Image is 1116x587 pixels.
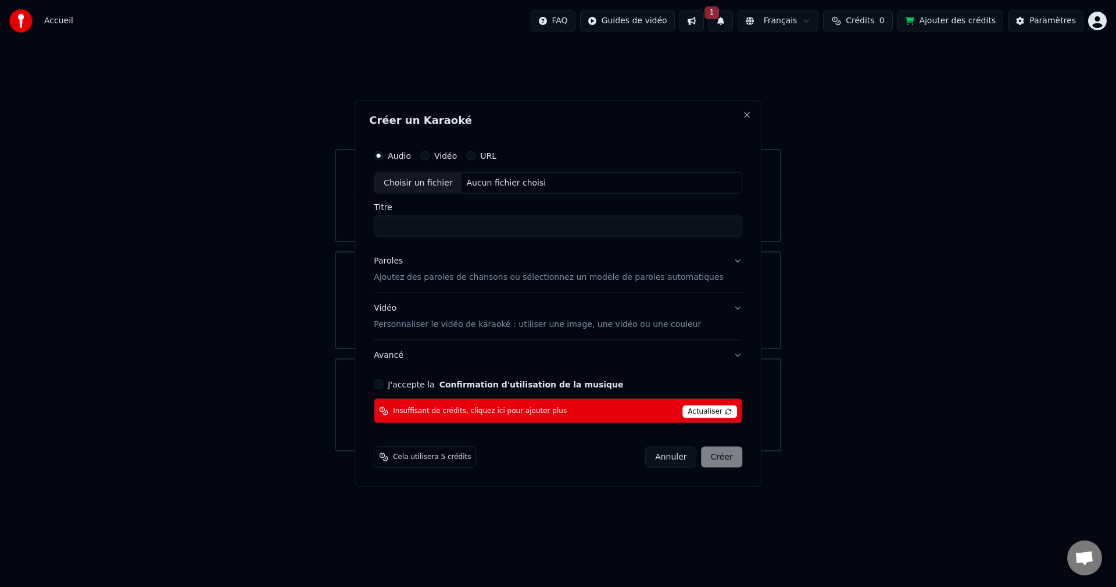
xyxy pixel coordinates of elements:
div: Aucun fichier choisi [462,177,551,188]
button: Annuler [645,447,696,468]
p: Ajoutez des paroles de chansons ou sélectionnez un modèle de paroles automatiques [374,272,724,283]
div: Paroles [374,255,403,267]
span: Cela utilisera 5 crédits [393,453,471,462]
div: Vidéo [374,303,701,330]
button: J'accepte la [439,380,624,389]
button: VidéoPersonnaliser le vidéo de karaoké : utiliser une image, une vidéo ou une couleur [374,293,742,340]
label: Vidéo [434,151,457,159]
span: Actualiser [682,405,737,418]
div: Choisir un fichier [374,172,462,193]
p: Personnaliser le vidéo de karaoké : utiliser une image, une vidéo ou une couleur [374,319,701,330]
span: Insuffisant de crédits, cliquez ici pour ajouter plus [393,406,567,415]
button: ParolesAjoutez des paroles de chansons ou sélectionnez un modèle de paroles automatiques [374,246,742,293]
label: J'accepte la [388,380,623,389]
h2: Créer un Karaoké [369,115,747,125]
label: Titre [374,203,742,211]
label: Audio [388,151,411,159]
button: Avancé [374,340,742,371]
label: URL [480,151,496,159]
